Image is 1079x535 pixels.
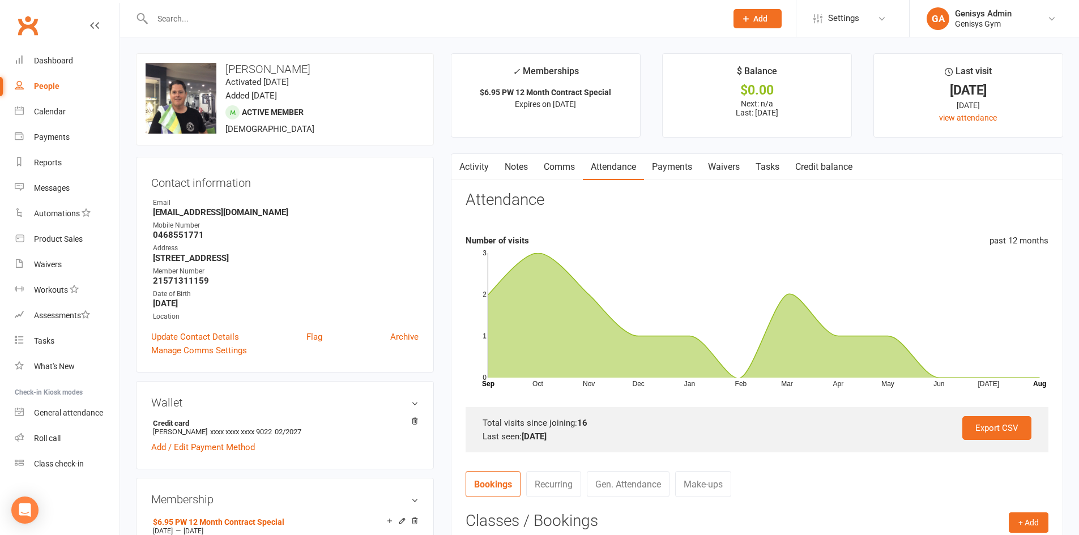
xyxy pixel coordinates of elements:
div: Mobile Number [153,220,419,231]
h3: Classes / Bookings [466,512,1048,530]
div: past 12 months [990,234,1048,247]
strong: 0468551771 [153,230,419,240]
a: Update Contact Details [151,330,239,344]
span: [DATE] [153,527,173,535]
a: Archive [390,330,419,344]
strong: [DATE] [153,298,419,309]
div: Messages [34,183,70,192]
i: ✓ [513,66,520,77]
div: [DATE] [884,99,1052,112]
a: Tasks [15,328,120,354]
strong: Number of visits [466,236,529,246]
span: [DATE] [184,527,203,535]
div: Class check-in [34,459,84,468]
a: General attendance kiosk mode [15,400,120,426]
div: Roll call [34,434,61,443]
a: Add / Edit Payment Method [151,440,255,454]
a: $6.95 PW 12 Month Contract Special [153,517,284,527]
div: Total visits since joining: [483,416,1031,430]
div: Address [153,243,419,254]
button: Add [733,9,782,28]
a: Waivers [700,154,748,180]
a: Waivers [15,252,120,277]
a: Roll call [15,426,120,451]
div: Product Sales [34,234,83,243]
div: GA [927,7,949,30]
input: Search... [149,11,719,27]
div: Reports [34,158,62,167]
div: Last seen: [483,430,1031,443]
a: Assessments [15,303,120,328]
div: Genisys Admin [955,8,1012,19]
strong: 21571311159 [153,276,419,286]
a: Credit balance [787,154,860,180]
a: Automations [15,201,120,226]
a: Recurring [526,471,581,497]
div: What's New [34,362,75,371]
span: Add [753,14,767,23]
a: Calendar [15,99,120,125]
h3: Contact information [151,172,419,189]
div: Last visit [945,64,992,84]
div: Automations [34,209,80,218]
strong: $6.95 PW 12 Month Contract Special [480,88,611,97]
a: Tasks [748,154,787,180]
a: Make-ups [675,471,731,497]
a: view attendance [939,113,997,122]
div: Assessments [34,311,90,320]
span: Expires on [DATE] [515,100,576,109]
strong: 16 [577,418,587,428]
span: [DEMOGRAPHIC_DATA] [225,124,314,134]
time: Activated [DATE] [225,77,289,87]
div: $ Balance [737,64,777,84]
div: Genisys Gym [955,19,1012,29]
span: Settings [828,6,859,31]
button: + Add [1009,512,1048,533]
div: Calendar [34,107,66,116]
div: Memberships [513,64,579,85]
h3: Attendance [466,191,544,209]
div: Workouts [34,285,68,294]
strong: Credit card [153,419,413,427]
span: 02/2027 [275,427,301,436]
strong: [STREET_ADDRESS] [153,253,419,263]
a: Reports [15,150,120,176]
div: Dashboard [34,56,73,65]
div: Date of Birth [153,289,419,299]
a: Manage Comms Settings [151,344,247,357]
a: Bookings [466,471,521,497]
div: Open Intercom Messenger [11,497,39,524]
a: Attendance [583,154,644,180]
a: Activity [451,154,497,180]
div: General attendance [34,408,103,417]
strong: [EMAIL_ADDRESS][DOMAIN_NAME] [153,207,419,217]
h3: Membership [151,493,419,506]
div: People [34,82,59,91]
a: Clubworx [14,11,42,40]
div: $0.00 [673,84,841,96]
a: Class kiosk mode [15,451,120,477]
div: Location [153,311,419,322]
a: People [15,74,120,99]
div: Email [153,198,419,208]
h3: [PERSON_NAME] [146,63,424,75]
span: xxxx xxxx xxxx 9022 [210,427,272,436]
time: Added [DATE] [225,91,277,101]
h3: Wallet [151,396,419,409]
a: Flag [306,330,322,344]
img: image1724100569.png [146,63,216,134]
div: Waivers [34,260,62,269]
a: What's New [15,354,120,379]
a: Workouts [15,277,120,303]
span: Active member [242,108,304,117]
strong: [DATE] [522,431,547,442]
div: Payments [34,132,70,142]
a: Gen. Attendance [587,471,669,497]
a: Export CSV [962,416,1031,440]
a: Payments [644,154,700,180]
a: Messages [15,176,120,201]
div: Member Number [153,266,419,277]
a: Comms [536,154,583,180]
div: [DATE] [884,84,1052,96]
a: Notes [497,154,536,180]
